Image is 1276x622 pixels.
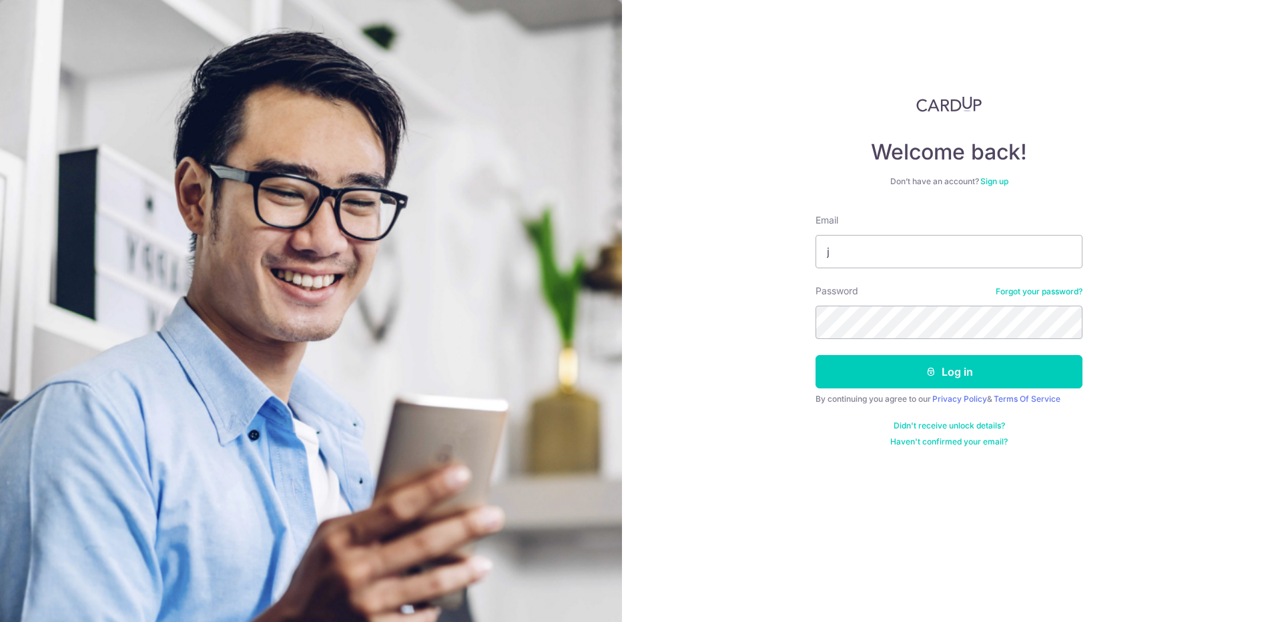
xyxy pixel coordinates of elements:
[980,176,1008,186] a: Sign up
[816,394,1082,404] div: By continuing you agree to our &
[894,420,1005,431] a: Didn't receive unlock details?
[996,286,1082,297] a: Forgot your password?
[816,139,1082,166] h4: Welcome back!
[816,235,1082,268] input: Enter your Email
[932,394,987,404] a: Privacy Policy
[916,96,982,112] img: CardUp Logo
[994,394,1060,404] a: Terms Of Service
[816,176,1082,187] div: Don’t have an account?
[816,284,858,298] label: Password
[816,355,1082,388] button: Log in
[890,436,1008,447] a: Haven't confirmed your email?
[816,214,838,227] label: Email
